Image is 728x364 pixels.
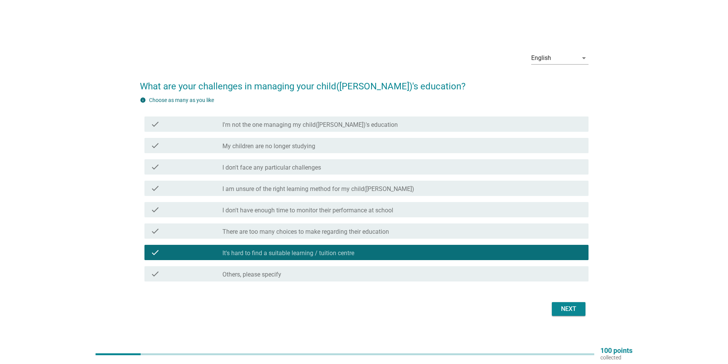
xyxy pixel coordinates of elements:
[531,55,551,61] div: English
[151,248,160,257] i: check
[222,271,281,278] label: Others, please specify
[222,164,321,171] label: I don't face any particular challenges
[222,207,393,214] label: I don't have enough time to monitor their performance at school
[222,121,398,129] label: I'm not the one managing my child([PERSON_NAME])'s education
[222,142,315,150] label: My children are no longer studying
[151,120,160,129] i: check
[151,184,160,193] i: check
[558,304,579,314] div: Next
[222,185,414,193] label: I am unsure of the right learning method for my child([PERSON_NAME])
[600,354,632,361] p: collected
[151,162,160,171] i: check
[140,97,146,103] i: info
[140,72,589,93] h2: What are your challenges in managing your child([PERSON_NAME])'s education?
[151,205,160,214] i: check
[151,269,160,278] i: check
[149,97,214,103] label: Choose as many as you like
[151,141,160,150] i: check
[222,249,354,257] label: It's hard to find a suitable learning / tuition centre
[552,302,585,316] button: Next
[222,228,389,236] label: There are too many choices to make regarding their education
[151,226,160,236] i: check
[600,347,632,354] p: 100 points
[579,53,589,63] i: arrow_drop_down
